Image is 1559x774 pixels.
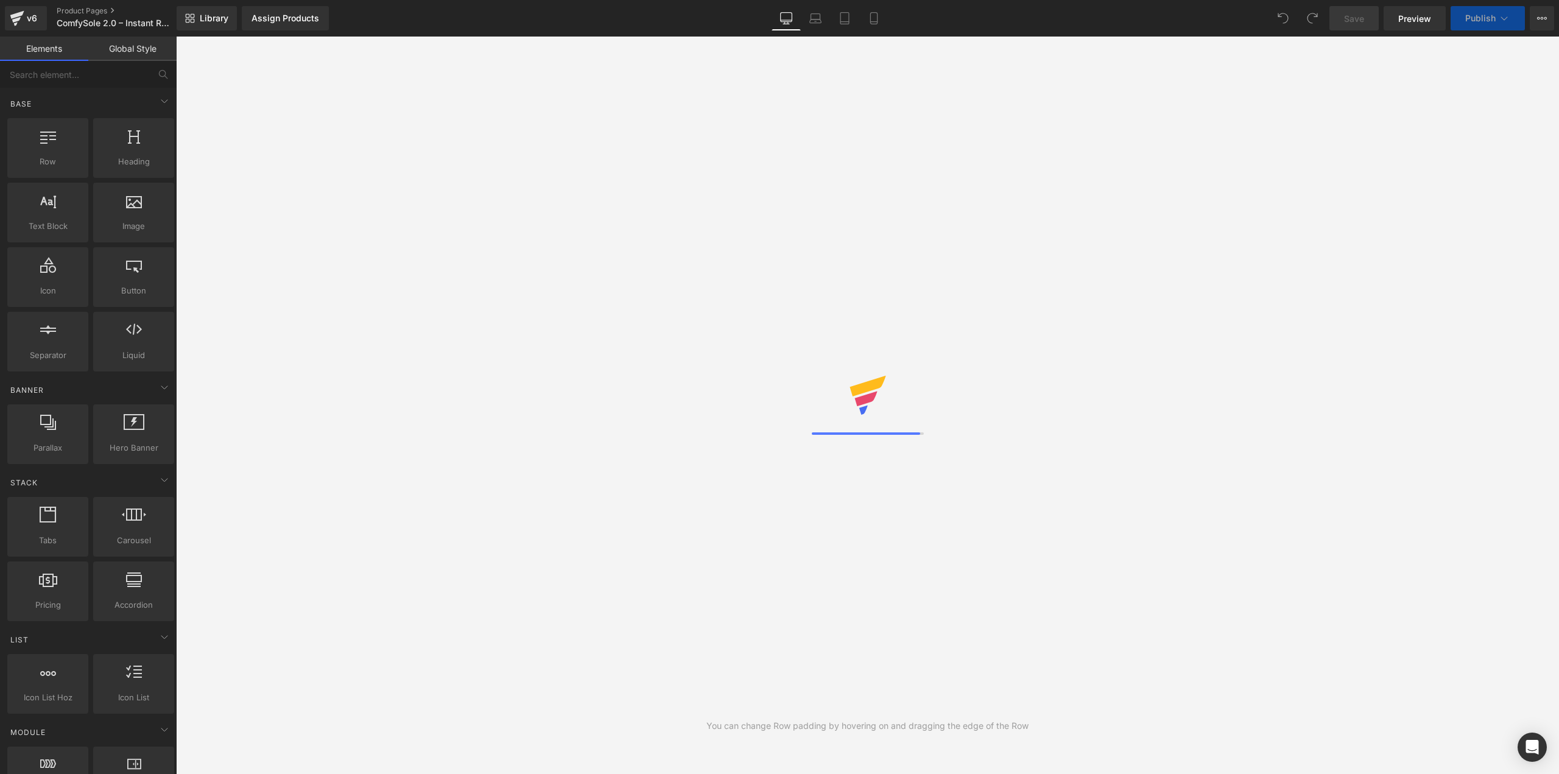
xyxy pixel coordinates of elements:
[1384,6,1446,30] a: Preview
[1451,6,1525,30] button: Publish
[97,691,171,704] span: Icon List
[772,6,801,30] a: Desktop
[252,13,319,23] div: Assign Products
[801,6,830,30] a: Laptop
[9,634,30,646] span: List
[9,98,33,110] span: Base
[97,220,171,233] span: Image
[1518,733,1547,762] div: Open Intercom Messenger
[97,284,171,297] span: Button
[24,10,40,26] div: v6
[88,37,177,61] a: Global Style
[97,442,171,454] span: Hero Banner
[1344,12,1364,25] span: Save
[97,155,171,168] span: Heading
[11,534,85,547] span: Tabs
[859,6,889,30] a: Mobile
[830,6,859,30] a: Tablet
[5,6,47,30] a: v6
[9,477,39,488] span: Stack
[11,442,85,454] span: Parallax
[97,534,171,547] span: Carousel
[9,727,47,738] span: Module
[57,18,174,28] span: ComfySole 2.0 – Instant Relief from [MEDICAL_DATA] Pain
[1300,6,1325,30] button: Redo
[1271,6,1295,30] button: Undo
[11,599,85,611] span: Pricing
[200,13,228,24] span: Library
[1398,12,1431,25] span: Preview
[1530,6,1554,30] button: More
[97,599,171,611] span: Accordion
[11,155,85,168] span: Row
[97,349,171,362] span: Liquid
[706,719,1029,733] div: You can change Row padding by hovering on and dragging the edge of the Row
[11,220,85,233] span: Text Block
[177,6,237,30] a: New Library
[11,284,85,297] span: Icon
[9,384,45,396] span: Banner
[11,691,85,704] span: Icon List Hoz
[11,349,85,362] span: Separator
[1465,13,1496,23] span: Publish
[57,6,197,16] a: Product Pages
